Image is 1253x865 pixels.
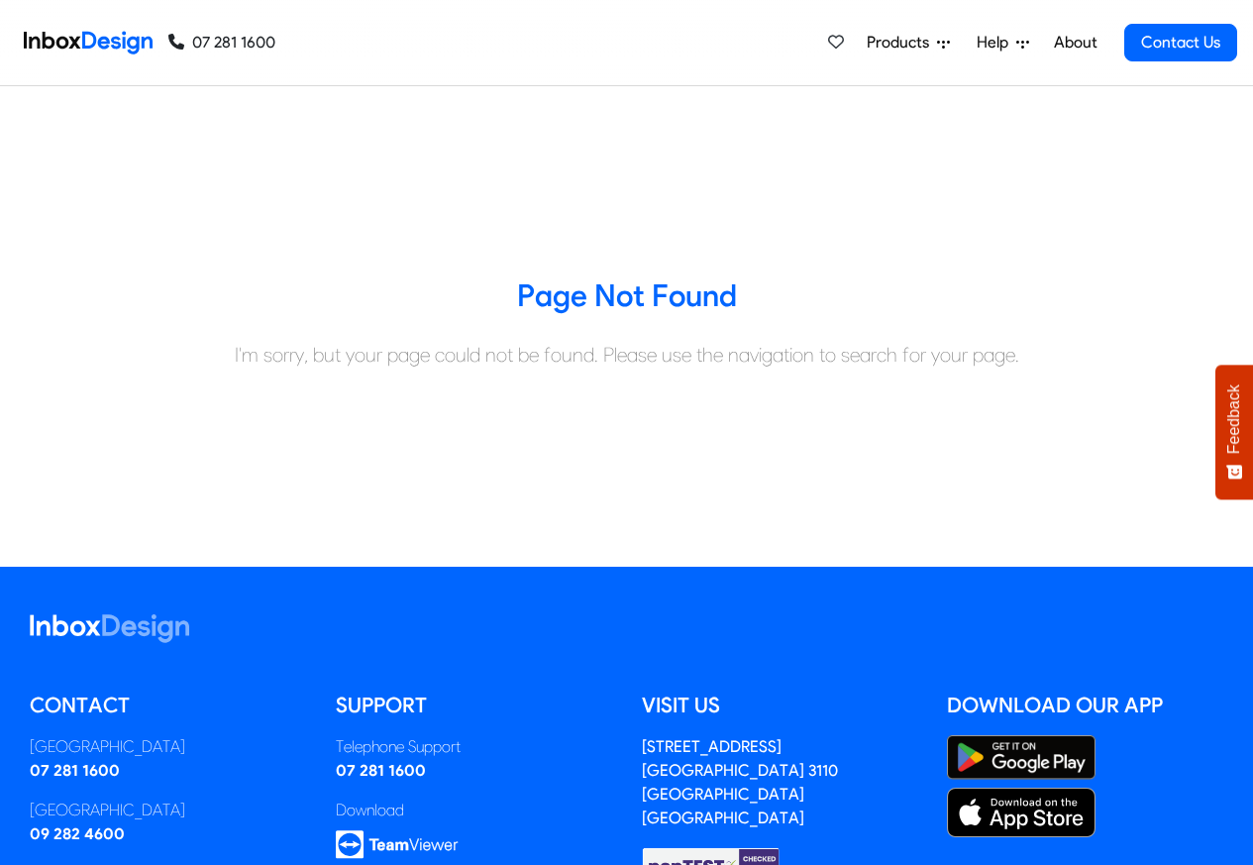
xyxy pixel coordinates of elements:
[30,824,125,843] a: 09 282 4600
[336,735,612,759] div: Telephone Support
[977,31,1016,54] span: Help
[642,737,838,827] address: [STREET_ADDRESS] [GEOGRAPHIC_DATA] 3110 [GEOGRAPHIC_DATA] [GEOGRAPHIC_DATA]
[15,340,1238,370] div: I'm sorry, but your page could not be found. Please use the navigation to search for your page.
[30,735,306,759] div: [GEOGRAPHIC_DATA]
[30,761,120,780] a: 07 281 1600
[867,31,937,54] span: Products
[30,691,306,720] h5: Contact
[30,614,189,643] img: logo_inboxdesign_white.svg
[947,691,1223,720] h5: Download our App
[30,799,306,822] div: [GEOGRAPHIC_DATA]
[336,799,612,822] div: Download
[947,735,1096,780] img: Google Play Store
[336,691,612,720] h5: Support
[336,830,459,859] img: logo_teamviewer.svg
[15,276,1238,316] h3: Page Not Found
[947,788,1096,837] img: Apple App Store
[642,737,838,827] a: [STREET_ADDRESS][GEOGRAPHIC_DATA] 3110[GEOGRAPHIC_DATA][GEOGRAPHIC_DATA]
[859,23,958,62] a: Products
[1215,365,1253,499] button: Feedback - Show survey
[168,31,275,54] a: 07 281 1600
[1048,23,1102,62] a: About
[969,23,1037,62] a: Help
[1124,24,1237,61] a: Contact Us
[336,761,426,780] a: 07 281 1600
[1225,384,1243,454] span: Feedback
[642,691,918,720] h5: Visit us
